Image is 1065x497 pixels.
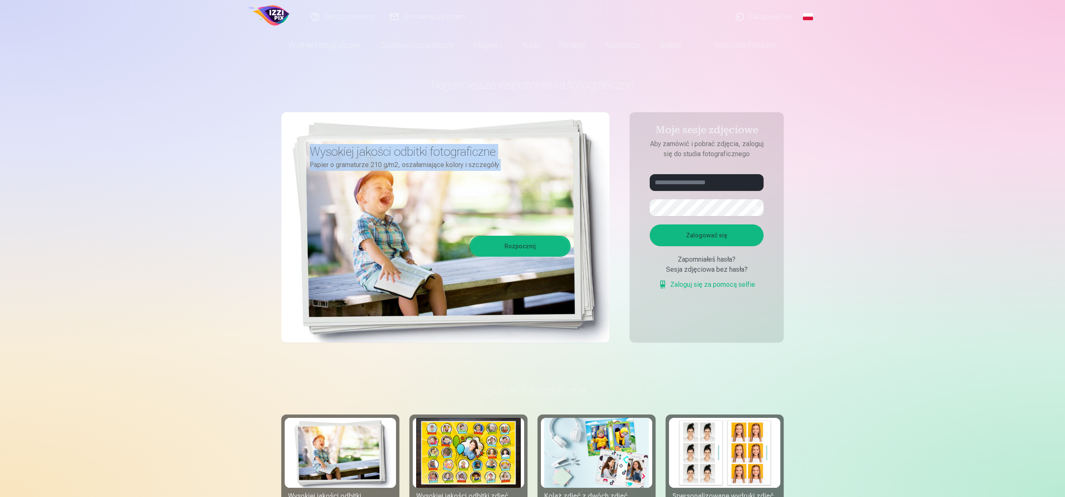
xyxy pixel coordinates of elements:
a: Rozpocznij [471,237,569,255]
p: Aby zamówić i pobrać zdjęcia, zaloguj się do studia fotograficznego [641,139,772,159]
h1: Najjaśniejsze wspomnienia fotograficzne [281,77,784,92]
img: Kolaż zdjęć z dwóch zdjęć [544,418,649,488]
a: Magnesy [464,33,512,57]
h3: Wysokiej jakości odbitki fotograficzne [310,144,564,159]
a: Wszystkie produkty [691,33,786,57]
h3: Wydruki fotograficzne [288,383,777,398]
a: Zaloguj się za pomocą selfie [659,280,755,290]
button: Zalogować się [650,224,764,246]
img: Wysokiej jakości odbitki fotograficzne [288,418,393,488]
img: Spersonalizowane wydruki zdjęć dokumentów [672,418,777,488]
a: Breloki [650,33,691,57]
img: Wysokiej jakości odbitki zdjęć grupowych [416,418,521,488]
h4: Moje sesje zdjęciowe [641,124,772,139]
a: Kalendarze [595,33,650,57]
a: Pamiątki [549,33,595,57]
div: Sesja zdjęciowa bez hasła? [650,265,764,275]
a: Wydruki fotograficzne [279,33,370,57]
p: Papier o gramaturze 210 g/m2, oszałamiające kolory i szczegóły [310,159,564,171]
a: Zestawy fotograficzne [370,33,464,57]
a: Kubki [512,33,549,57]
div: Zapomniałeś hasła? [650,255,764,265]
img: /p1 [247,3,292,30]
